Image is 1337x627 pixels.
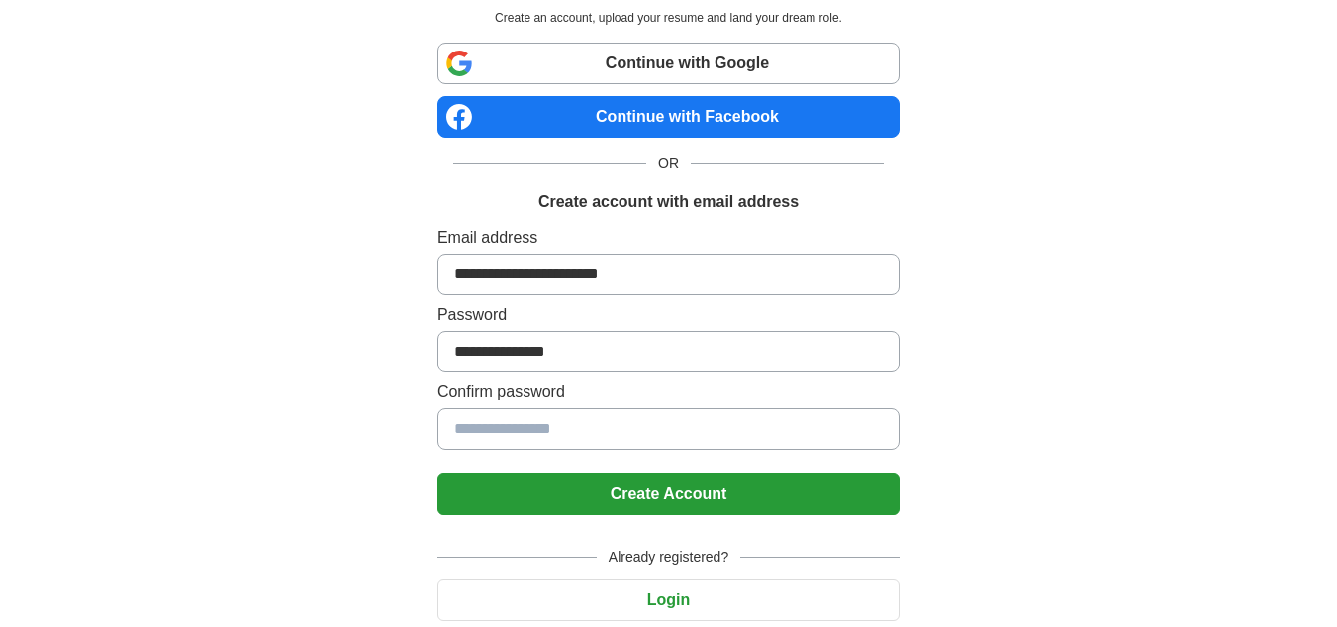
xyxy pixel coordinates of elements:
a: Continue with Facebook [437,96,900,138]
span: OR [646,154,691,174]
label: Email address [437,226,900,250]
label: Confirm password [437,380,900,404]
button: Create Account [437,473,900,515]
h1: Create account with email address [538,190,799,214]
p: Create an account, upload your resume and land your dream role. [441,9,896,27]
a: Login [437,591,900,608]
label: Password [437,303,900,327]
a: Continue with Google [437,43,900,84]
button: Login [437,579,900,621]
span: Already registered? [597,547,740,568]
